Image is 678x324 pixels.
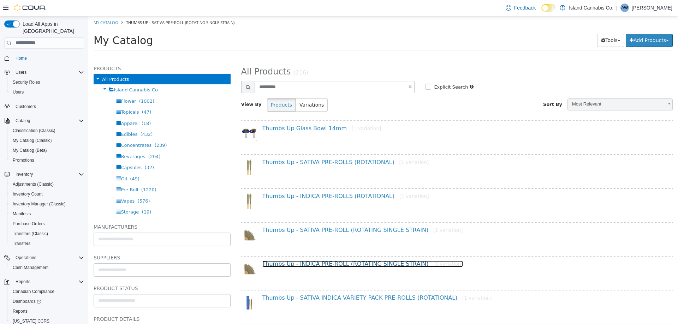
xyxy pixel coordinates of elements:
span: Canadian Compliance [10,287,84,296]
span: (204) [60,138,72,143]
span: Promotions [10,156,84,164]
span: (1002) [51,82,66,88]
span: (49) [42,160,51,165]
span: Island Cannabis Co [26,71,70,76]
a: Inventory Count [10,190,46,198]
span: Storage [32,193,50,198]
span: (239) [66,126,79,132]
span: Feedback [514,4,536,11]
span: Customers [13,102,84,111]
button: Transfers [7,239,87,248]
span: Vapes [32,182,46,187]
input: Dark Mode [541,4,556,12]
button: Classification (Classic) [7,126,87,136]
span: Purchase Orders [13,221,45,227]
span: My Catalog (Classic) [13,138,52,143]
span: Manifests [10,210,84,218]
label: Explicit Search [344,67,380,74]
span: Beverages [32,138,57,143]
small: [1 variation] [263,109,293,115]
button: Inventory Count [7,189,87,199]
span: My Catalog [5,18,65,30]
span: Users [16,70,26,75]
button: Home [1,53,87,63]
span: Canadian Compliance [13,289,54,294]
small: [1 variation] [311,143,341,149]
span: Transfers (Classic) [10,229,84,238]
a: Thumbs Up - INDICA PRE-ROLLS (ROTATIONAL)[1 variation] [174,176,341,183]
span: View By [153,85,173,91]
span: Flower [32,82,48,88]
span: (32) [56,149,66,154]
span: Inventory Count [13,191,43,197]
a: Classification (Classic) [10,126,58,135]
button: Adjustments (Classic) [7,179,87,189]
span: Operations [13,253,84,262]
a: Purchase Orders [10,220,48,228]
button: My Catalog (Classic) [7,136,87,145]
button: Catalog [13,116,33,125]
span: (1220) [53,171,68,176]
a: Feedback [503,1,539,15]
span: Sort By [455,85,474,91]
small: [1 variation] [311,177,341,183]
a: Reports [10,307,30,316]
span: Users [13,89,24,95]
p: Island Cannabis Co. [569,4,613,12]
span: Most Relevant [480,83,575,94]
span: Catalog [16,118,30,124]
button: Products [179,82,208,95]
span: Dashboards [13,299,41,304]
img: 150 [153,245,169,260]
h5: Product Details [5,299,142,307]
span: Inventory Manager (Classic) [13,201,66,207]
span: All Products [14,60,41,66]
img: 150 [153,177,169,193]
a: Dashboards [7,296,87,306]
a: Inventory Manager (Classic) [10,200,69,208]
span: Transfers [10,239,84,248]
button: Inventory [1,169,87,179]
a: My Catalog (Classic) [10,136,55,145]
button: Transfers (Classic) [7,229,87,239]
a: Thumbs Up - INDICA PRE-ROLL (ROTATING SINGLE STRAIN)[1 variation] [174,244,375,251]
small: [1 variation] [374,279,404,284]
span: Reports [13,277,84,286]
img: 150 [153,143,169,159]
button: Security Roles [7,77,87,87]
span: (432) [52,115,64,121]
span: Transfers (Classic) [13,231,48,236]
span: AW [621,4,628,12]
button: Users [1,67,87,77]
button: Inventory [13,170,36,179]
p: [PERSON_NAME] [632,4,672,12]
a: Transfers (Classic) [10,229,51,238]
a: Customers [13,102,39,111]
button: Users [13,68,29,77]
span: My Catalog (Beta) [13,148,47,153]
button: Promotions [7,155,87,165]
button: Reports [1,277,87,287]
button: Operations [13,253,39,262]
a: My Catalog (Beta) [10,146,50,155]
span: Adjustments (Classic) [10,180,84,188]
a: Canadian Compliance [10,287,57,296]
span: Thumbs Up - SATIVA PRE-ROLL (ROTATING SINGLE STRAIN) [38,4,146,9]
button: Purchase Orders [7,219,87,229]
h5: Suppliers [5,237,142,246]
span: Home [13,54,84,62]
button: Reports [7,306,87,316]
button: Users [7,87,87,97]
span: Reports [10,307,84,316]
span: Cash Management [13,265,48,270]
button: Reports [13,277,33,286]
a: Thumbs Up - SATIVA PRE-ROLL (ROTATING SINGLE STRAIN)[1 variation] [174,210,375,217]
span: Classification (Classic) [13,128,55,133]
a: Security Roles [10,78,43,86]
a: Thumbs Up Glass Bowl 14mm[1 variation] [174,109,293,115]
span: Security Roles [10,78,84,86]
span: Promotions [13,157,34,163]
span: (576) [49,182,62,187]
a: Users [10,88,26,96]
